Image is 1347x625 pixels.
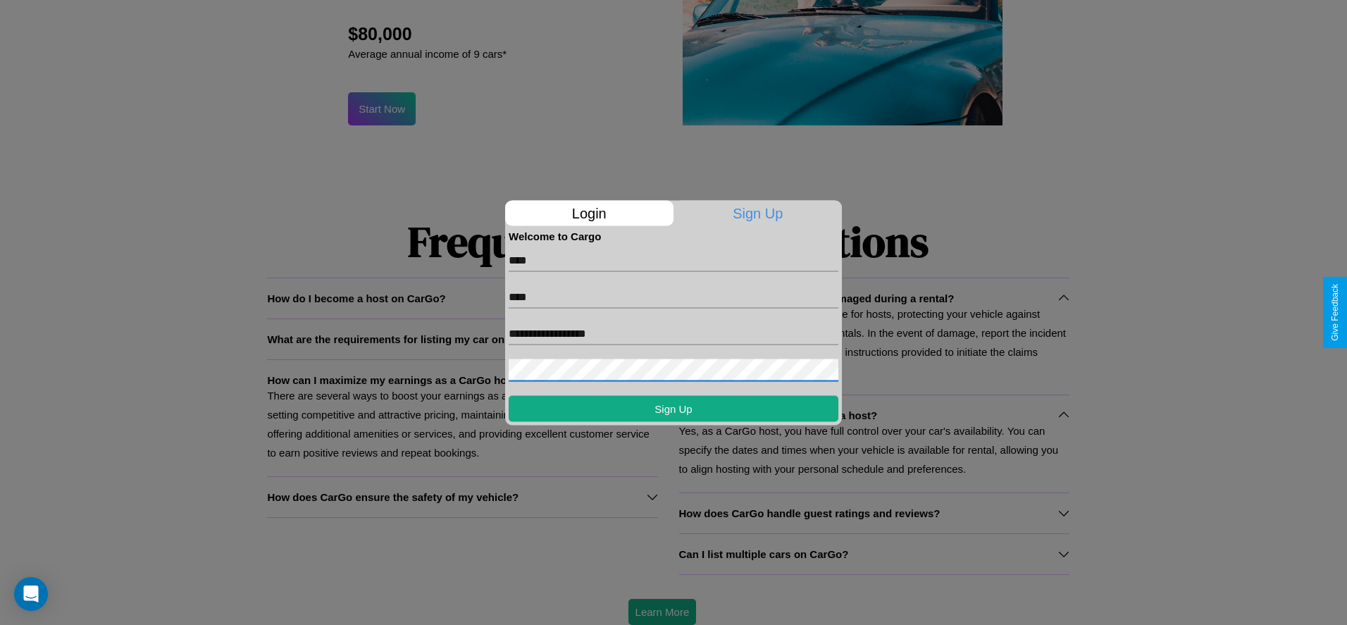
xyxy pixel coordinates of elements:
p: Login [505,200,673,225]
div: Open Intercom Messenger [14,577,48,611]
h4: Welcome to Cargo [509,230,838,242]
p: Sign Up [674,200,843,225]
div: Give Feedback [1330,284,1340,341]
button: Sign Up [509,395,838,421]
